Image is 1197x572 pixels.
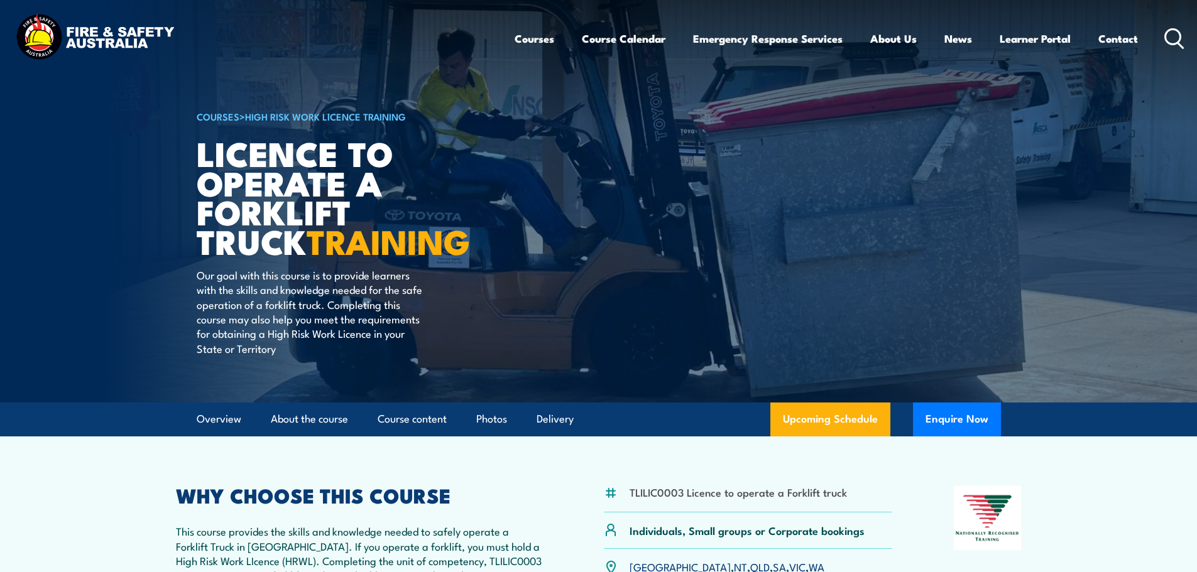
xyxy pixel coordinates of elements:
a: About Us [870,22,917,55]
button: Enquire Now [913,402,1001,436]
a: Courses [515,22,554,55]
a: COURSES [197,109,239,123]
a: Overview [197,402,241,436]
a: News [944,22,972,55]
img: Nationally Recognised Training logo. [954,486,1022,550]
h2: WHY CHOOSE THIS COURSE [176,486,543,504]
p: Our goal with this course is to provide learners with the skills and knowledge needed for the saf... [197,267,426,355]
li: TLILIC0003 Licence to operate a Forklift truck [630,485,847,499]
p: Individuals, Small groups or Corporate bookings [630,523,865,537]
a: Photos [476,402,507,436]
a: Learner Portal [1000,22,1071,55]
a: Delivery [537,402,574,436]
a: High Risk Work Licence Training [245,109,406,123]
a: Emergency Response Services [693,22,843,55]
strong: TRAINING [307,214,470,266]
a: Course content [378,402,447,436]
a: Course Calendar [582,22,665,55]
a: Upcoming Schedule [770,402,890,436]
a: About the course [271,402,348,436]
h1: Licence to operate a forklift truck [197,138,507,256]
h6: > [197,109,507,124]
a: Contact [1098,22,1138,55]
